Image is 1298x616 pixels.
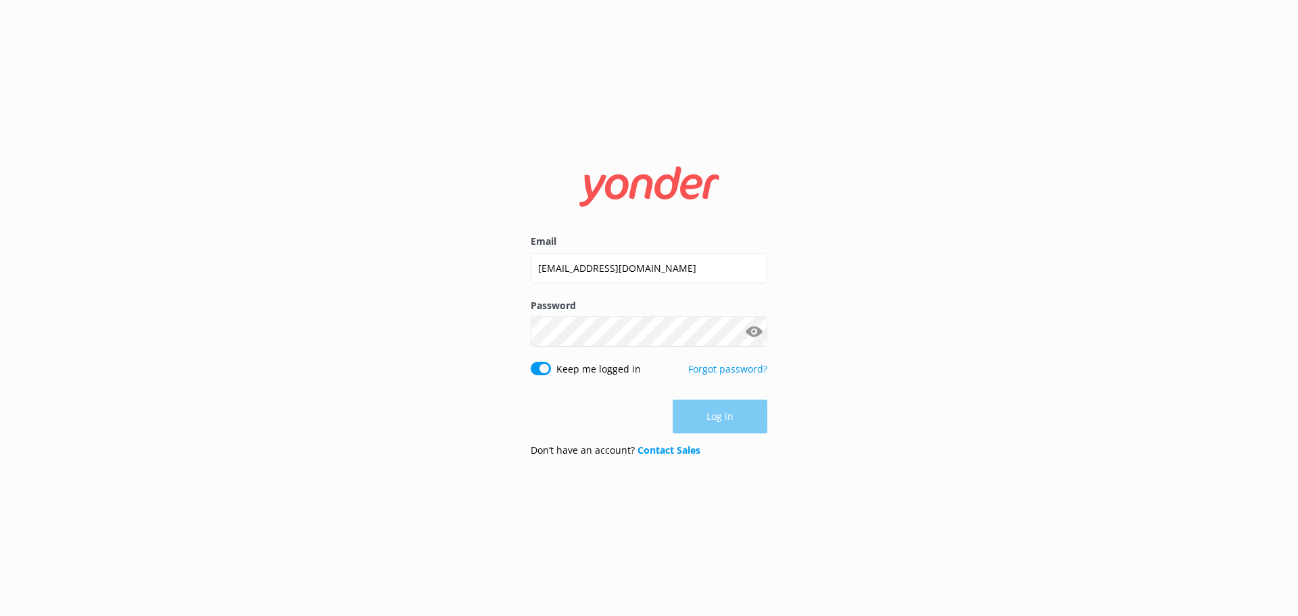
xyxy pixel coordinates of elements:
label: Keep me logged in [556,362,641,377]
input: user@emailaddress.com [531,253,767,283]
label: Password [531,298,767,313]
a: Contact Sales [638,444,700,456]
button: Show password [740,318,767,346]
a: Forgot password? [688,362,767,375]
p: Don’t have an account? [531,443,700,458]
label: Email [531,234,767,249]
